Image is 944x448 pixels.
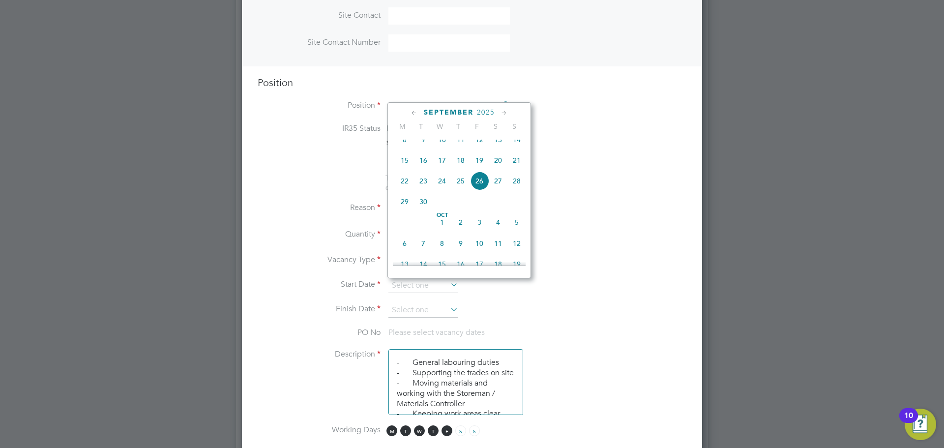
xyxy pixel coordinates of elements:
[395,130,414,149] span: 8
[489,172,507,190] span: 27
[258,37,381,48] label: Site Contact Number
[451,130,470,149] span: 11
[258,279,381,290] label: Start Date
[470,234,489,253] span: 10
[258,255,381,265] label: Vacancy Type
[258,304,381,314] label: Finish Date
[470,130,489,149] span: 12
[470,255,489,273] span: 17
[489,255,507,273] span: 18
[433,255,451,273] span: 15
[433,213,451,218] span: Oct
[428,425,439,436] span: T
[470,213,489,232] span: 3
[424,108,473,117] span: September
[451,213,470,232] span: 2
[414,130,433,149] span: 9
[442,425,452,436] span: F
[258,229,381,239] label: Quantity
[258,349,381,359] label: Description
[468,122,486,131] span: F
[395,192,414,211] span: 29
[451,255,470,273] span: 16
[449,122,468,131] span: T
[904,416,913,428] div: 10
[258,123,381,134] label: IR35 Status
[507,151,526,170] span: 21
[395,172,414,190] span: 22
[388,99,510,114] input: Search for...
[507,234,526,253] span: 12
[395,234,414,253] span: 6
[414,172,433,190] span: 23
[386,139,476,146] strong: Status Determination Statement
[258,203,381,213] label: Reason
[489,213,507,232] span: 4
[414,425,425,436] span: W
[395,151,414,170] span: 15
[486,122,505,131] span: S
[414,255,433,273] span: 14
[451,234,470,253] span: 9
[386,425,397,436] span: M
[507,213,526,232] span: 5
[258,10,381,21] label: Site Contact
[507,255,526,273] span: 19
[469,425,480,436] span: S
[433,130,451,149] span: 10
[430,122,449,131] span: W
[489,130,507,149] span: 13
[388,303,458,318] input: Select one
[400,425,411,436] span: T
[433,213,451,232] span: 1
[258,328,381,338] label: PO No
[451,172,470,190] span: 25
[412,122,430,131] span: T
[414,234,433,253] span: 7
[477,108,495,117] span: 2025
[388,278,458,293] input: Select one
[414,192,433,211] span: 30
[507,130,526,149] span: 14
[395,255,414,273] span: 13
[433,172,451,190] span: 24
[393,122,412,131] span: M
[905,409,936,440] button: Open Resource Center, 10 new notifications
[433,151,451,170] span: 17
[385,174,518,191] span: The status determination for this position can be updated after creating the vacancy
[451,151,470,170] span: 18
[258,76,686,89] h3: Position
[258,100,381,111] label: Position
[470,151,489,170] span: 19
[505,122,524,131] span: S
[414,151,433,170] span: 16
[489,234,507,253] span: 11
[489,151,507,170] span: 20
[388,328,485,337] span: Please select vacancy dates
[507,172,526,190] span: 28
[455,425,466,436] span: S
[470,172,489,190] span: 26
[433,234,451,253] span: 8
[258,425,381,435] label: Working Days
[386,123,425,133] span: Inside IR35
